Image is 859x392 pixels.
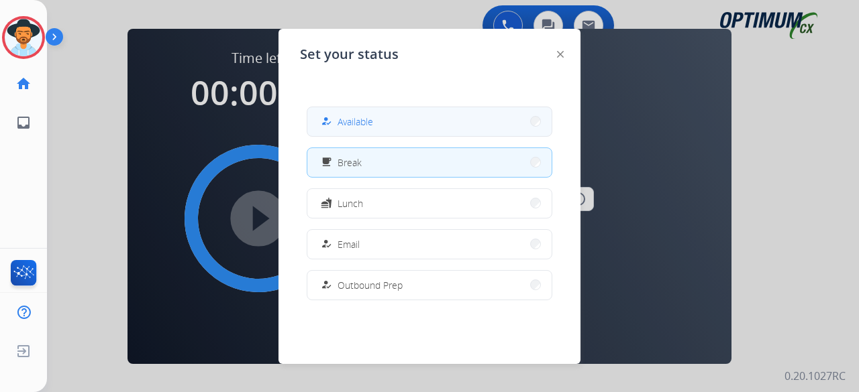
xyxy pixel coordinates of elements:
[307,271,552,300] button: Outbound Prep
[785,368,846,384] p: 0.20.1027RC
[557,51,564,58] img: close-button
[338,115,373,129] span: Available
[307,107,552,136] button: Available
[307,189,552,218] button: Lunch
[321,239,332,250] mat-icon: how_to_reg
[338,196,363,210] span: Lunch
[15,76,32,92] mat-icon: home
[338,278,403,292] span: Outbound Prep
[15,115,32,131] mat-icon: inbox
[321,157,332,168] mat-icon: free_breakfast
[321,279,332,291] mat-icon: how_to_reg
[307,230,552,259] button: Email
[300,45,399,64] span: Set your status
[5,19,42,56] img: avatar
[338,155,362,170] span: Break
[321,116,332,127] mat-icon: how_to_reg
[307,148,552,177] button: Break
[338,237,360,251] span: Email
[321,198,332,209] mat-icon: fastfood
